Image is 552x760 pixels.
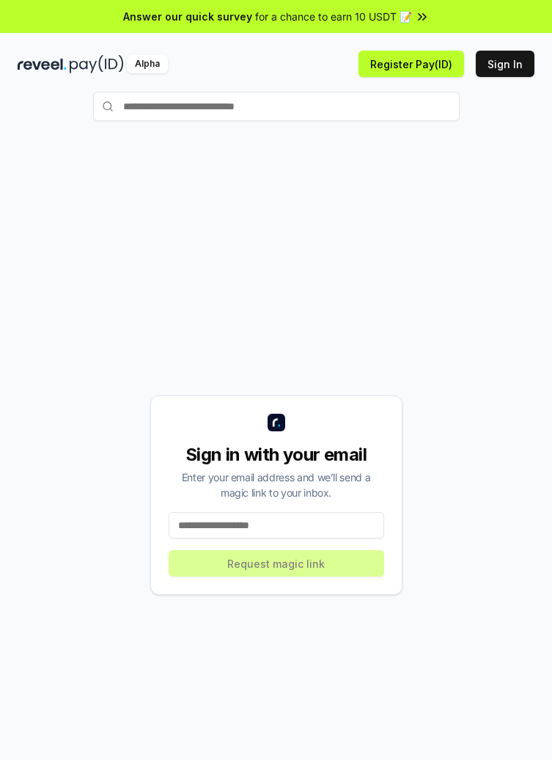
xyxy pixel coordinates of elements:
span: for a chance to earn 10 USDT 📝 [255,9,412,24]
span: Answer our quick survey [123,9,252,24]
div: Enter your email address and we’ll send a magic link to your inbox. [169,469,384,500]
div: Alpha [127,55,168,73]
button: Sign In [476,51,534,77]
img: reveel_dark [18,55,67,73]
button: Register Pay(ID) [358,51,464,77]
img: pay_id [70,55,124,73]
div: Sign in with your email [169,443,384,467]
img: logo_small [268,414,285,431]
